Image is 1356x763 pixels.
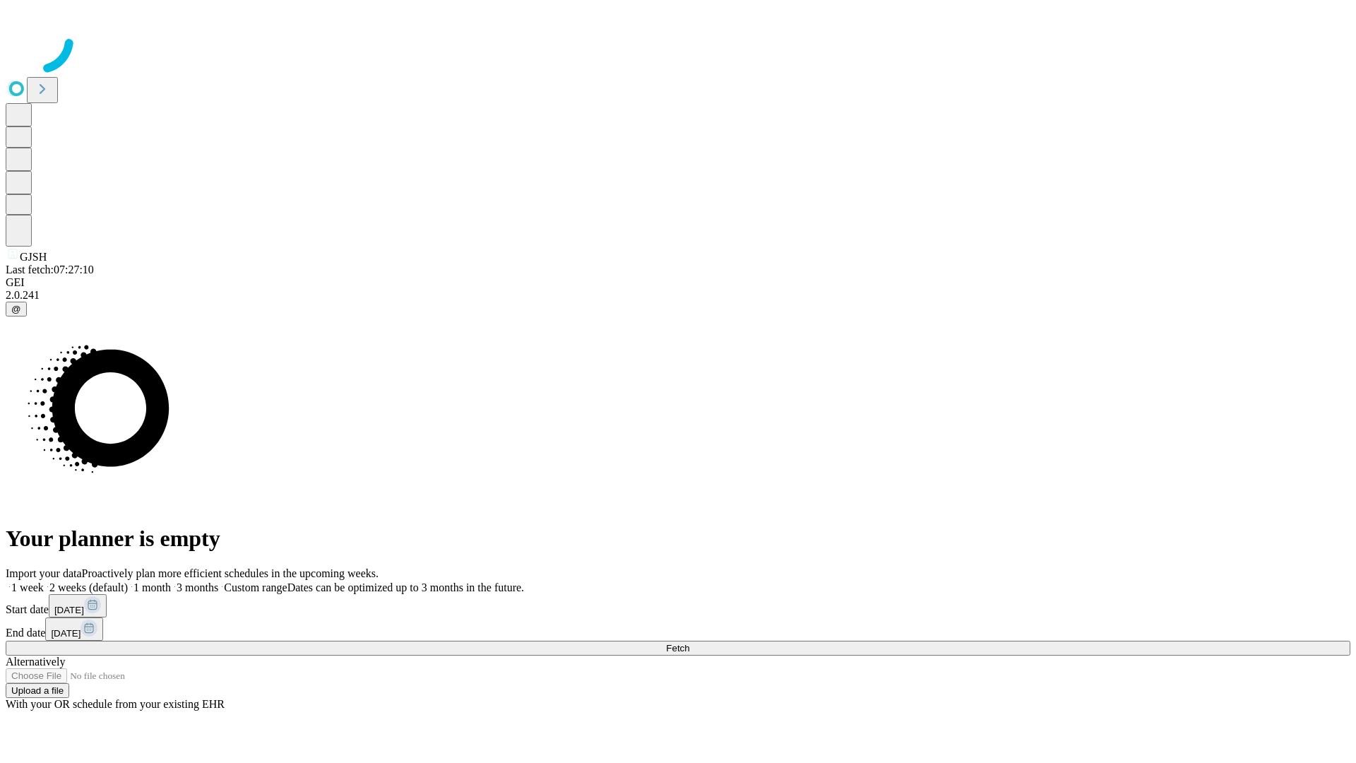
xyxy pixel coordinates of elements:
[11,581,44,593] span: 1 week
[6,641,1350,656] button: Fetch
[11,304,21,314] span: @
[49,594,107,617] button: [DATE]
[6,289,1350,302] div: 2.0.241
[82,567,379,579] span: Proactively plan more efficient schedules in the upcoming weeks.
[6,683,69,698] button: Upload a file
[666,643,689,653] span: Fetch
[49,581,128,593] span: 2 weeks (default)
[45,617,103,641] button: [DATE]
[6,526,1350,552] h1: Your planner is empty
[6,698,225,710] span: With your OR schedule from your existing EHR
[133,581,171,593] span: 1 month
[6,617,1350,641] div: End date
[224,581,287,593] span: Custom range
[20,251,47,263] span: GJSH
[6,264,94,276] span: Last fetch: 07:27:10
[54,605,84,615] span: [DATE]
[177,581,218,593] span: 3 months
[6,567,82,579] span: Import your data
[6,656,65,668] span: Alternatively
[6,276,1350,289] div: GEI
[6,302,27,317] button: @
[6,594,1350,617] div: Start date
[287,581,524,593] span: Dates can be optimized up to 3 months in the future.
[51,628,81,639] span: [DATE]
